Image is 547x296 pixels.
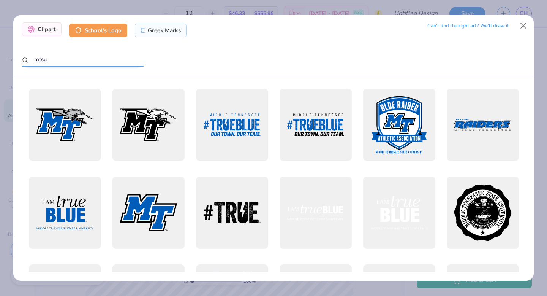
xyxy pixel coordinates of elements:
button: Close [516,19,531,33]
div: School's Logo [69,24,127,37]
input: Search by name [22,53,144,67]
div: Greek Marks [135,24,187,37]
div: Can’t find the right art? We’ll draw it. [427,19,510,33]
div: Clipart [22,22,62,36]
